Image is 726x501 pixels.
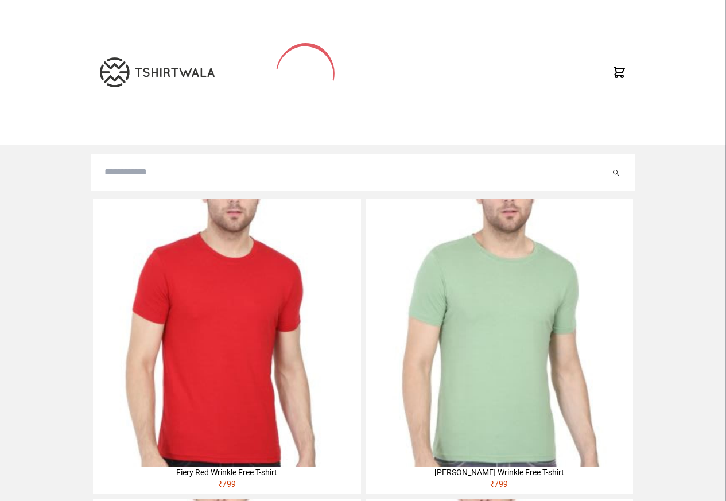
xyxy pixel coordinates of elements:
[366,199,633,467] img: 4M6A2211-320x320.jpg
[610,165,622,179] button: Submit your search query.
[366,199,633,494] a: [PERSON_NAME] Wrinkle Free T-shirt₹799
[366,478,633,494] div: ₹ 799
[93,199,360,467] img: 4M6A2225-320x320.jpg
[366,467,633,478] div: [PERSON_NAME] Wrinkle Free T-shirt
[100,57,215,87] img: TW-LOGO-400-104.png
[93,478,360,494] div: ₹ 799
[93,467,360,478] div: Fiery Red Wrinkle Free T-shirt
[93,199,360,494] a: Fiery Red Wrinkle Free T-shirt₹799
